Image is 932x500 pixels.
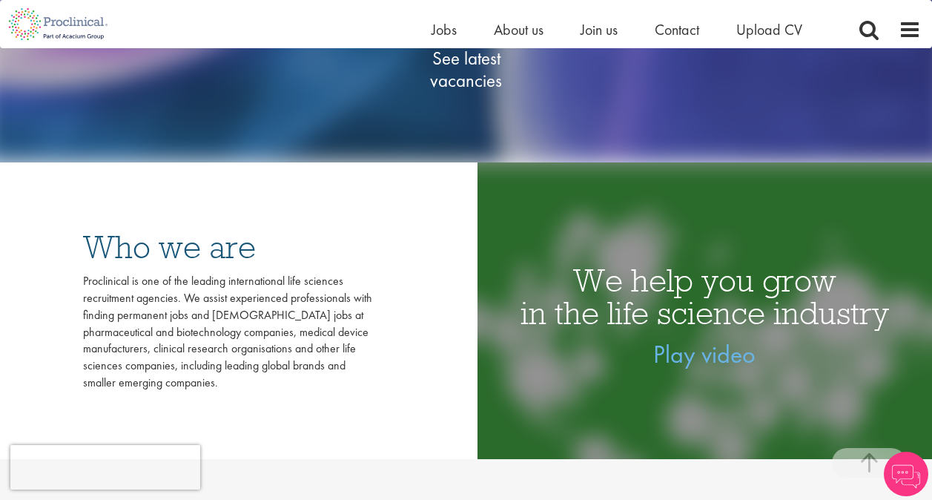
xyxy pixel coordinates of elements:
[736,20,802,39] a: Upload CV
[83,231,372,263] h3: Who we are
[494,20,543,39] a: About us
[581,20,618,39] a: Join us
[432,20,457,39] a: Jobs
[392,47,541,91] span: See latest vacancies
[10,445,200,490] iframe: reCAPTCHA
[884,452,928,496] img: Chatbot
[83,273,372,392] div: Proclinical is one of the leading international life sciences recruitment agencies. We assist exp...
[653,338,756,370] a: Play video
[655,20,699,39] a: Contact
